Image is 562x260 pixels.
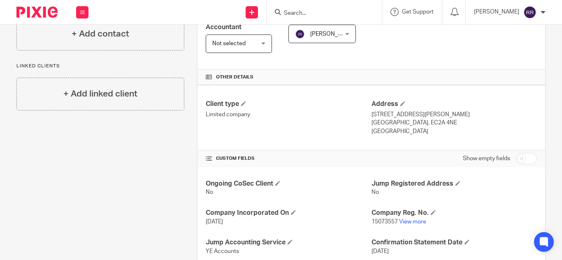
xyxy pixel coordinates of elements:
span: No [372,189,379,195]
p: [GEOGRAPHIC_DATA], EC2A 4NE [372,119,537,127]
span: No [206,189,213,195]
h4: + Add contact [72,28,129,40]
p: Linked clients [16,63,184,69]
span: [PERSON_NAME] [310,31,355,37]
p: [PERSON_NAME] [474,8,519,16]
span: Not selected [212,41,246,46]
p: [STREET_ADDRESS][PERSON_NAME] [372,110,537,119]
h4: Client type [206,100,371,108]
span: Other details [216,74,253,81]
h4: Address [372,100,537,108]
a: View more [399,219,426,225]
label: Show empty fields [463,154,510,163]
img: Pixie [16,7,58,18]
span: [DATE] [372,248,389,254]
h4: Company Incorporated On [206,209,371,217]
h4: CUSTOM FIELDS [206,155,371,162]
h4: Jump Registered Address [372,179,537,188]
h4: Ongoing CoSec Client [206,179,371,188]
h4: Confirmation Statement Date [372,238,537,247]
h4: Jump Accounting Service [206,238,371,247]
span: YE Accounts [206,248,239,254]
p: [GEOGRAPHIC_DATA] [372,127,537,136]
img: svg%3E [295,29,305,39]
img: svg%3E [523,6,536,19]
h4: Company Reg. No. [372,209,537,217]
span: [DATE] [206,219,223,225]
p: Limited company [206,110,371,119]
span: 15073557 [372,219,398,225]
input: Search [283,10,357,17]
h4: + Add linked client [63,87,137,100]
span: Get Support [402,9,434,15]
